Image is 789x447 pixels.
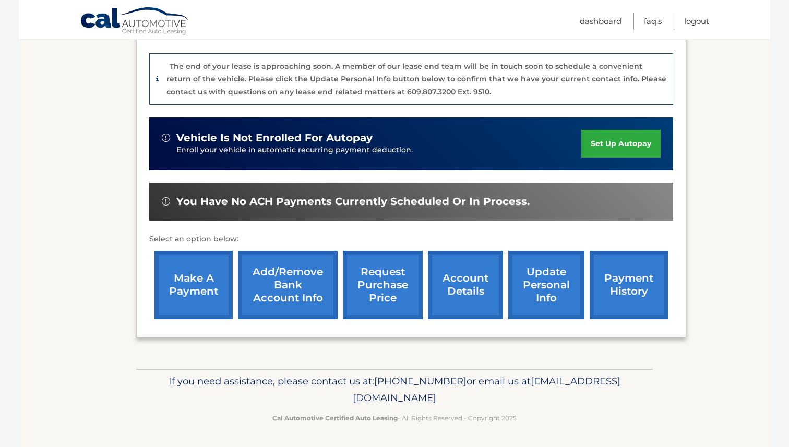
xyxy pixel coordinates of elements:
[508,251,584,319] a: update personal info
[143,373,646,406] p: If you need assistance, please contact us at: or email us at
[162,134,170,142] img: alert-white.svg
[166,62,666,96] p: The end of your lease is approaching soon. A member of our lease end team will be in touch soon t...
[343,251,423,319] a: request purchase price
[143,413,646,424] p: - All Rights Reserved - Copyright 2025
[80,7,189,37] a: Cal Automotive
[176,131,373,144] span: vehicle is not enrolled for autopay
[644,13,662,30] a: FAQ's
[238,251,338,319] a: Add/Remove bank account info
[162,197,170,206] img: alert-white.svg
[581,130,661,158] a: set up autopay
[272,414,398,422] strong: Cal Automotive Certified Auto Leasing
[374,375,467,387] span: [PHONE_NUMBER]
[176,144,581,156] p: Enroll your vehicle in automatic recurring payment deduction.
[580,13,621,30] a: Dashboard
[428,251,503,319] a: account details
[176,195,530,208] span: You have no ACH payments currently scheduled or in process.
[149,233,673,246] p: Select an option below:
[590,251,668,319] a: payment history
[684,13,709,30] a: Logout
[154,251,233,319] a: make a payment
